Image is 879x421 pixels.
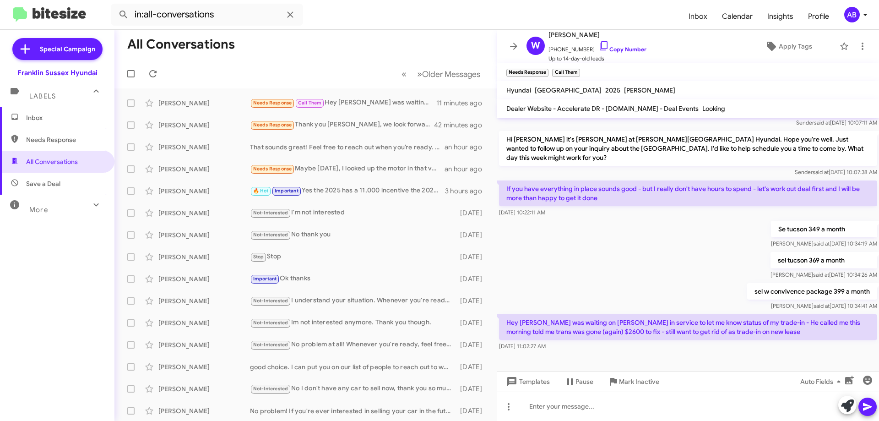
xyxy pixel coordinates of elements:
[29,92,56,100] span: Labels
[499,314,877,340] p: Hey [PERSON_NAME] was waiting on [PERSON_NAME] in service to let me know status of my trade-in - ...
[813,271,829,278] span: said at
[158,252,250,262] div: [PERSON_NAME]
[548,29,646,40] span: [PERSON_NAME]
[29,206,48,214] span: More
[552,69,580,77] small: Call Them
[158,164,250,174] div: [PERSON_NAME]
[681,3,715,30] a: Inbox
[702,104,725,113] span: Looking
[158,318,250,328] div: [PERSON_NAME]
[741,38,835,55] button: Apply Tags
[624,86,675,94] span: [PERSON_NAME]
[795,169,877,175] span: Sender [DATE] 10:07:38 AM
[575,373,593,390] span: Pause
[275,188,298,194] span: Important
[253,342,288,348] span: Not-Interested
[456,208,489,218] div: [DATE]
[40,44,95,54] span: Special Campaign
[771,240,877,247] span: [PERSON_NAME] [DATE] 10:34:19 AM
[250,362,456,372] div: good choice. I can put you on our list of people to reach out to when they hit the lot by the end...
[250,295,456,306] div: I understand your situation. Whenever you're ready to sell your Elantra, we’d love to discuss it ...
[771,221,877,237] p: Se tucson 349 a month
[814,119,830,126] span: said at
[402,68,407,80] span: «
[253,166,292,172] span: Needs Response
[619,373,659,390] span: Mark Inactive
[456,384,489,394] div: [DATE]
[253,276,277,282] span: Important
[779,38,812,55] span: Apply Tags
[158,406,250,416] div: [PERSON_NAME]
[250,230,456,240] div: No thank you
[253,232,288,238] span: Not-Interested
[158,98,250,108] div: [PERSON_NAME]
[250,98,436,108] div: Hey [PERSON_NAME] was waiting on [PERSON_NAME] in service to let me know status of my trade-in - ...
[456,406,489,416] div: [DATE]
[456,252,489,262] div: [DATE]
[445,164,489,174] div: an hour ago
[605,86,620,94] span: 2025
[250,208,456,218] div: I'm not interested
[250,164,445,174] div: Maybe [DATE], I looked up the motor in that vehicle im concerned about the oil consumption problem
[456,318,489,328] div: [DATE]
[813,169,829,175] span: said at
[158,208,250,218] div: [PERSON_NAME]
[26,179,60,188] span: Save a Deal
[548,54,646,63] span: Up to 14-day-old leads
[298,100,322,106] span: Call Them
[253,320,288,326] span: Not-Interested
[456,362,489,372] div: [DATE]
[814,302,830,309] span: said at
[445,186,489,196] div: 3 hours ago
[793,373,852,390] button: Auto Fields
[250,273,456,284] div: Ok thanks
[127,37,235,52] h1: All Conversations
[747,283,877,300] p: sel w convivence package 399 a month
[499,131,877,166] p: Hi [PERSON_NAME] it's [PERSON_NAME] at [PERSON_NAME][GEOGRAPHIC_DATA] Hyundai. Hope you're well. ...
[158,296,250,306] div: [PERSON_NAME]
[499,209,545,216] span: [DATE] 10:22:11 AM
[158,340,250,350] div: [PERSON_NAME]
[598,46,646,53] a: Copy Number
[26,135,104,144] span: Needs Response
[535,86,602,94] span: [GEOGRAPHIC_DATA]
[250,142,445,152] div: That sounds great! Feel free to reach out when you’re ready. In the meantime, if you have any que...
[760,3,801,30] span: Insights
[836,7,869,22] button: AB
[601,373,667,390] button: Mark Inactive
[253,188,269,194] span: 🔥 Hot
[557,373,601,390] button: Pause
[253,100,292,106] span: Needs Response
[548,40,646,54] span: [PHONE_NUMBER]
[531,38,540,53] span: W
[250,406,456,416] div: No problem! If you're ever interested in selling your car in the future, feel free to reach out. ...
[250,186,445,196] div: Yes the 2025 has a 11,000 incentive the 2026 hasn't been released or built yet so I'm unsure why ...
[396,65,486,83] nav: Page navigation example
[715,3,760,30] a: Calendar
[506,86,531,94] span: Hyundai
[250,317,456,328] div: Im not interested anymore. Thank you though.
[771,302,877,309] span: [PERSON_NAME] [DATE] 10:34:41 AM
[844,7,860,22] div: AB
[26,113,104,122] span: Inbox
[158,120,250,130] div: [PERSON_NAME]
[770,271,877,278] span: [PERSON_NAME] [DATE] 10:34:26 AM
[253,386,288,392] span: Not-Interested
[801,3,836,30] a: Profile
[796,119,877,126] span: Sender [DATE] 10:07:11 AM
[417,68,422,80] span: »
[814,240,830,247] span: said at
[250,120,434,130] div: Thank you [PERSON_NAME], we look forward to meeting you
[436,98,489,108] div: 11 minutes ago
[26,157,78,166] span: All Conversations
[158,362,250,372] div: [PERSON_NAME]
[422,69,480,79] span: Older Messages
[499,343,546,350] span: [DATE] 11:02:27 AM
[111,4,303,26] input: Search
[158,142,250,152] div: [PERSON_NAME]
[250,339,456,350] div: No problem at all! Whenever you're ready, feel free to reach out. We're here to help when the tim...
[800,373,844,390] span: Auto Fields
[506,104,699,113] span: Dealer Website - Accelerate DR - [DOMAIN_NAME] - Deal Events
